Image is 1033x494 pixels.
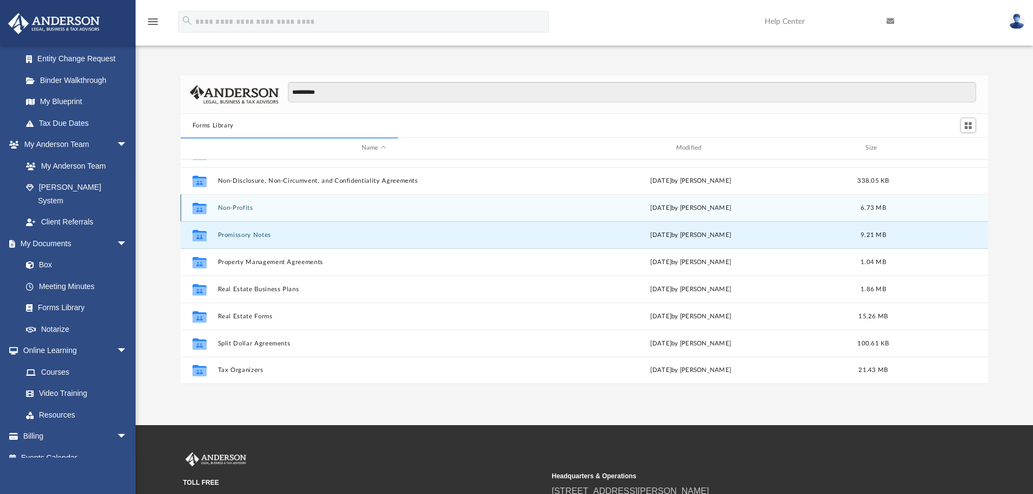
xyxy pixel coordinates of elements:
[552,471,913,481] small: Headquarters & Operations
[15,91,138,113] a: My Blueprint
[117,426,138,448] span: arrow_drop_down
[181,159,989,384] div: grid
[117,340,138,362] span: arrow_drop_down
[185,143,213,153] div: id
[217,313,530,320] button: Real Estate Forms
[535,365,847,375] div: [DATE] by [PERSON_NAME]
[15,48,144,70] a: Entity Change Request
[900,143,976,153] div: id
[15,404,138,426] a: Resources
[1009,14,1025,29] img: User Pic
[535,284,847,294] div: [DATE] by [PERSON_NAME]
[5,13,103,34] img: Anderson Advisors Platinum Portal
[8,340,138,362] a: Online Learningarrow_drop_down
[15,383,133,405] a: Video Training
[217,143,529,153] div: Name
[535,338,847,348] div: [DATE] by [PERSON_NAME]
[217,259,530,266] button: Property Management Agreements
[15,275,138,297] a: Meeting Minutes
[15,254,133,276] a: Box
[15,211,138,233] a: Client Referrals
[858,313,888,319] span: 15.26 MB
[535,257,847,267] div: [DATE] by [PERSON_NAME]
[8,233,138,254] a: My Documentsarrow_drop_down
[117,233,138,255] span: arrow_drop_down
[181,15,193,27] i: search
[857,177,889,183] span: 338.05 KB
[960,118,977,133] button: Switch to Grid View
[183,478,544,487] small: TOLL FREE
[217,204,530,211] button: Non-Profits
[8,447,144,469] a: Events Calendar
[15,155,133,177] a: My Anderson Team
[146,21,159,28] a: menu
[535,176,847,185] div: [DATE] by [PERSON_NAME]
[535,311,847,321] div: [DATE] by [PERSON_NAME]
[15,318,138,340] a: Notarize
[861,232,886,238] span: 9.21 MB
[861,204,886,210] span: 6.73 MB
[535,230,847,240] div: [DATE] by [PERSON_NAME]
[851,143,895,153] div: Size
[217,286,530,293] button: Real Estate Business Plans
[8,426,144,447] a: Billingarrow_drop_down
[288,82,976,102] input: Search files and folders
[861,259,886,265] span: 1.04 MB
[217,367,530,374] button: Tax Organizers
[857,340,889,346] span: 100.61 KB
[861,286,886,292] span: 1.86 MB
[535,203,847,213] div: [DATE] by [PERSON_NAME]
[15,361,138,383] a: Courses
[217,177,530,184] button: Non-Disclosure, Non-Circumvent, and Confidentiality Agreements
[193,121,234,131] button: Forms Library
[117,134,138,156] span: arrow_drop_down
[858,367,888,373] span: 21.43 MB
[534,143,846,153] div: Modified
[15,69,144,91] a: Binder Walkthrough
[15,297,133,319] a: Forms Library
[15,177,138,211] a: [PERSON_NAME] System
[183,452,248,466] img: Anderson Advisors Platinum Portal
[217,232,530,239] button: Promissory Notes
[146,15,159,28] i: menu
[217,340,530,347] button: Split Dollar Agreements
[15,112,144,134] a: Tax Due Dates
[8,134,138,156] a: My Anderson Teamarrow_drop_down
